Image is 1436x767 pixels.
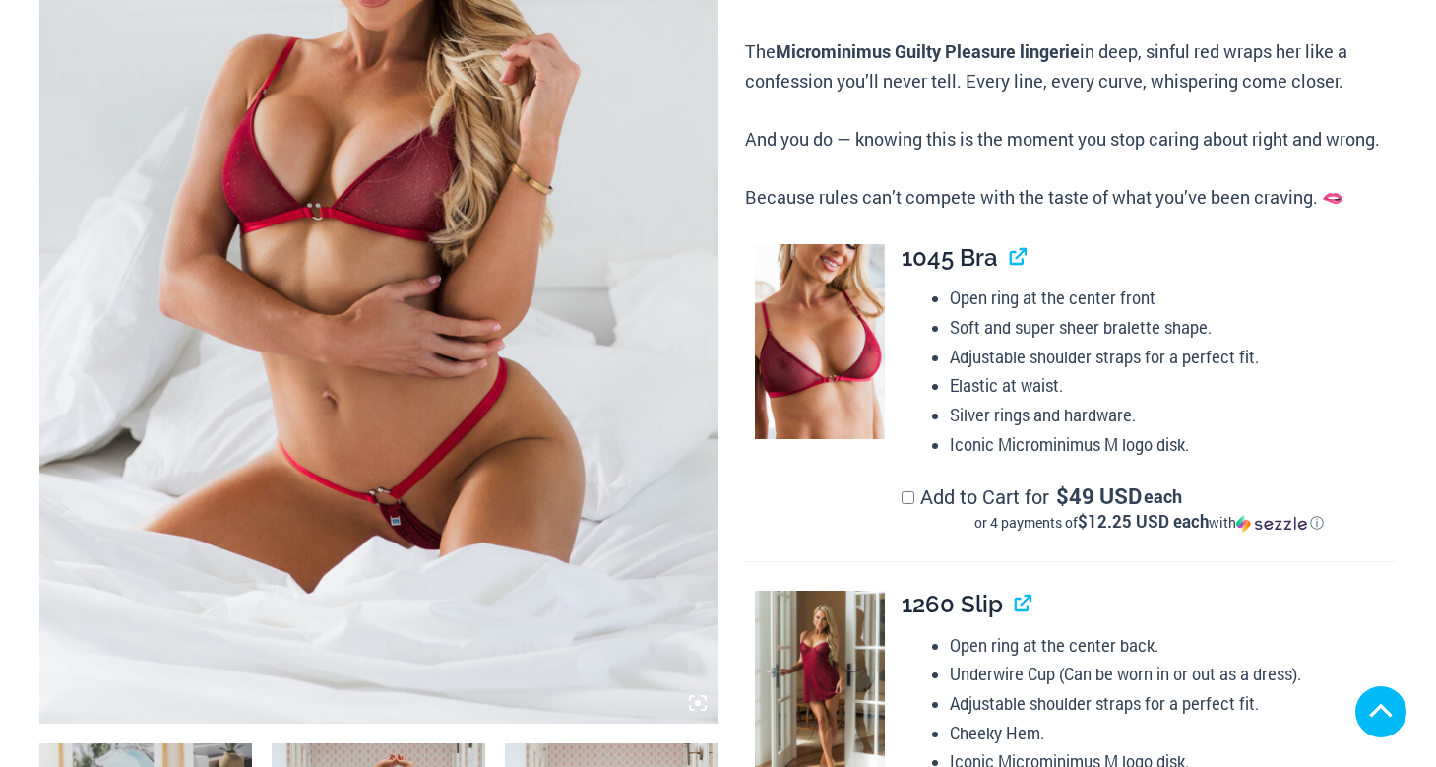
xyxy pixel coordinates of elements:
li: Soft and super sheer bralette shape. [950,313,1397,343]
li: Open ring at the center back. [950,631,1397,661]
img: Sezzle [1236,515,1307,533]
b: Microminimus Guilty Pleasure lingerie [776,39,1080,63]
li: Silver rings and hardware. [950,401,1397,430]
span: each [1144,486,1182,506]
span: 1260 Slip [902,590,1003,618]
span: 49 USD [1056,486,1142,506]
li: Adjustable shoulder straps for a perfect fit. [950,689,1397,719]
li: Adjustable shoulder straps for a perfect fit. [950,343,1397,372]
span: $ [1056,481,1069,510]
span: 1045 Bra [902,243,998,272]
li: Underwire Cup (Can be worn in or out as a dress). [950,660,1397,689]
li: Open ring at the center front [950,284,1397,313]
div: or 4 payments of with [902,513,1397,533]
input: Add to Cart for$49 USD eachor 4 payments of$12.25 USD eachwithSezzle Click to learn more about Se... [902,491,914,504]
li: Iconic Microminimus M logo disk. [950,430,1397,460]
img: Guilty Pleasures Red 1045 Bra [755,244,885,440]
span: $12.25 USD each [1078,510,1209,533]
label: Add to Cart for [902,483,1397,533]
div: or 4 payments of$12.25 USD eachwithSezzle Click to learn more about Sezzle [902,513,1397,533]
li: Elastic at waist. [950,371,1397,401]
li: Cheeky Hem. [950,719,1397,748]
